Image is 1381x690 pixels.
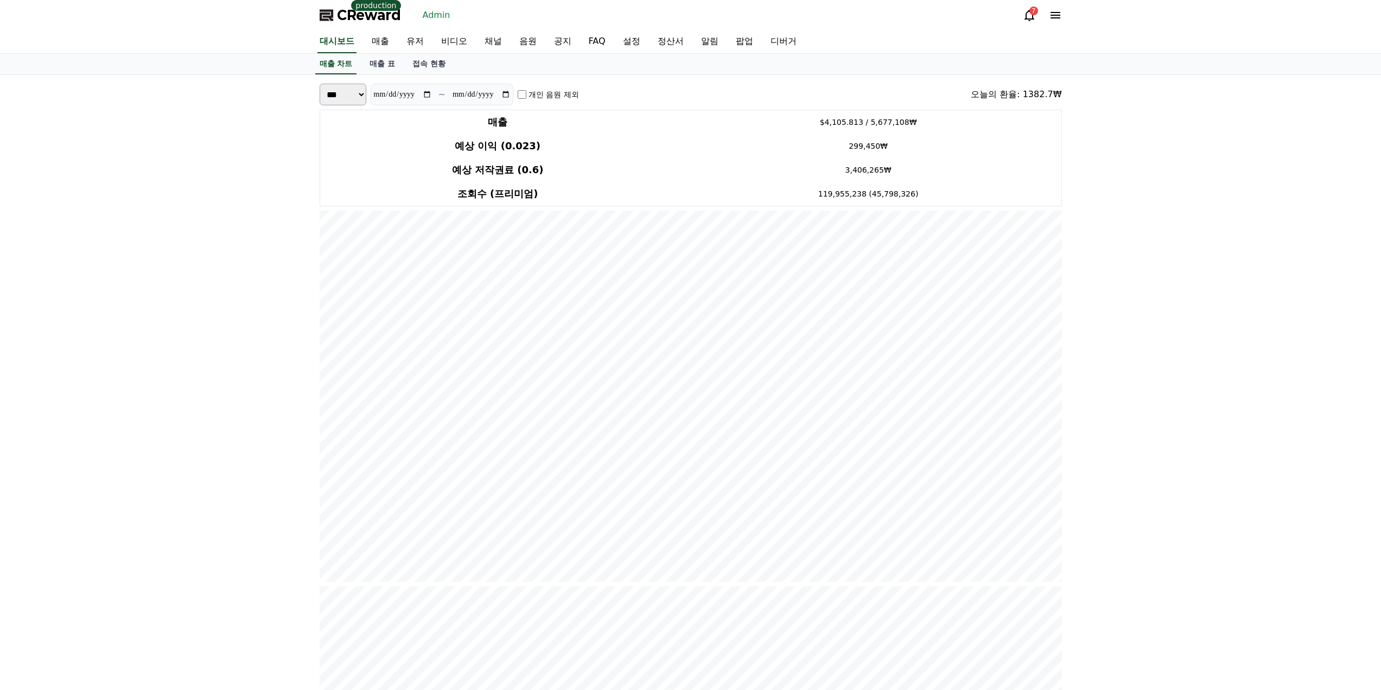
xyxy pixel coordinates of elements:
[580,30,614,53] a: FAQ
[161,360,187,369] span: Settings
[28,360,47,369] span: Home
[1023,9,1036,22] a: 7
[727,30,762,53] a: 팝업
[1029,7,1038,15] div: 7
[361,54,404,74] a: 매출 표
[676,158,1061,182] td: 3,406,265₩
[140,344,208,371] a: Settings
[762,30,805,53] a: 디버거
[324,138,671,154] h4: 예상 이익 (0.023)
[320,7,401,24] a: CReward
[90,361,122,370] span: Messages
[398,30,432,53] a: 유저
[649,30,692,53] a: 정산서
[418,7,455,24] a: Admin
[545,30,580,53] a: 공지
[476,30,511,53] a: 채널
[72,344,140,371] a: Messages
[432,30,476,53] a: 비디오
[676,134,1061,158] td: 299,450₩
[614,30,649,53] a: 설정
[971,88,1061,101] div: 오늘의 환율: 1382.7₩
[324,186,671,201] h4: 조회수 (프리미엄)
[324,162,671,178] h4: 예상 저작권료 (0.6)
[315,54,357,74] a: 매출 차트
[438,88,446,101] p: ~
[337,7,401,24] span: CReward
[676,110,1061,135] td: $4,105.813 / 5,677,108₩
[692,30,727,53] a: 알림
[511,30,545,53] a: 음원
[529,89,579,100] label: 개인 음원 제외
[3,344,72,371] a: Home
[676,182,1061,206] td: 119,955,238 (45,798,326)
[363,30,398,53] a: 매출
[317,30,357,53] a: 대시보드
[324,115,671,130] h4: 매출
[404,54,454,74] a: 접속 현황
